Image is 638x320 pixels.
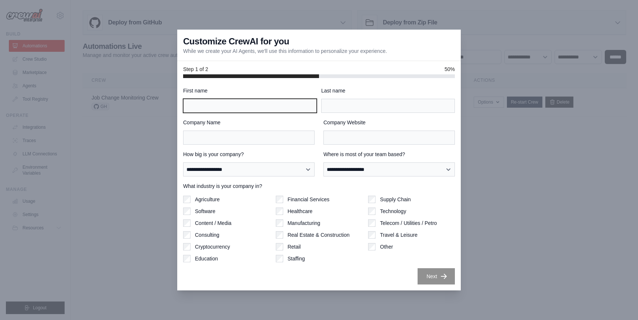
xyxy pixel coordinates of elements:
label: Education [195,255,218,262]
iframe: Chat Widget [601,284,638,320]
label: Other [380,243,393,250]
button: Next [418,268,455,284]
p: While we create your AI Agents, we'll use this information to personalize your experience. [183,47,387,55]
label: Telecom / Utilities / Petro [380,219,437,227]
label: How big is your company? [183,151,315,158]
label: Content / Media [195,219,231,227]
label: Supply Chain [380,196,411,203]
span: 50% [445,65,455,73]
label: Software [195,208,215,215]
label: Last name [321,87,455,94]
h3: Customize CrewAI for you [183,36,289,47]
label: Agriculture [195,196,220,203]
label: Consulting [195,231,219,239]
label: Technology [380,208,406,215]
label: Company Website [323,119,455,126]
label: Financial Services [288,196,330,203]
label: Staffing [288,255,305,262]
label: Where is most of your team based? [323,151,455,158]
span: Step 1 of 2 [183,65,208,73]
label: Manufacturing [288,219,320,227]
label: Healthcare [288,208,313,215]
label: First name [183,87,317,94]
label: Travel & Leisure [380,231,417,239]
label: Company Name [183,119,315,126]
label: Cryptocurrency [195,243,230,250]
label: What industry is your company in? [183,182,455,190]
label: Real Estate & Construction [288,231,350,239]
label: Retail [288,243,301,250]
